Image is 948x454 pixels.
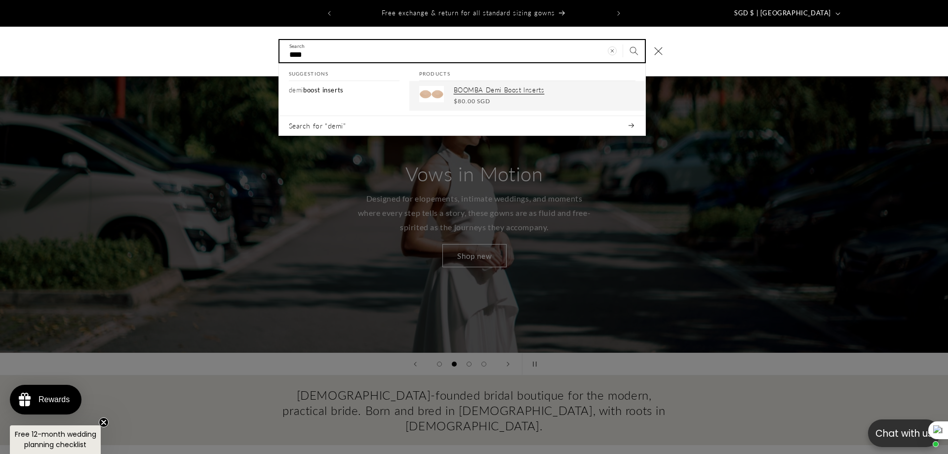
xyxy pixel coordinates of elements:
[10,425,101,454] div: Free 12-month wedding planning checklistClose teaser
[99,417,109,427] button: Close teaser
[318,4,340,23] button: Previous announcement
[728,4,844,23] button: SGD $ | [GEOGRAPHIC_DATA]
[419,86,444,102] img: BOOMBA Demi Boost Inserts | Bone & Grey Bridal | Wedding Bra Accessories Padded Adhesive Inserts ...
[39,395,70,404] div: Rewards
[289,121,346,131] span: Search for “demi”
[382,9,555,17] span: Free exchange & return for all standard sizing gowns
[409,81,645,111] a: BOOMBA Demi Boost Inserts $80.00 SGD
[648,41,670,62] button: Close
[868,419,940,447] button: Open chatbox
[279,81,409,99] a: demi boost inserts
[623,40,645,62] button: Search
[419,63,635,81] h2: Products
[454,86,635,94] p: BOOMBA Demi Boost Inserts
[454,97,490,106] span: $80.00 SGD
[15,429,96,450] span: Free 12-month wedding planning checklist
[289,86,303,94] mark: demi
[601,40,623,62] button: Clear search term
[608,4,630,23] button: Next announcement
[289,63,399,81] h2: Suggestions
[734,8,831,18] span: SGD $ | [GEOGRAPHIC_DATA]
[289,86,344,94] p: demi boost inserts
[868,426,940,441] p: Chat with us
[303,86,344,94] span: boost inserts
